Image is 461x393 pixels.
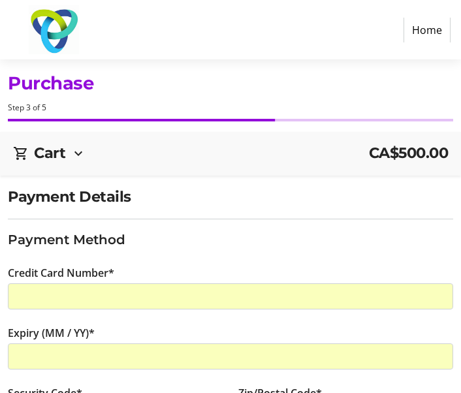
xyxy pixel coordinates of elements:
[8,70,453,97] h1: Purchase
[369,142,449,165] span: CA$500.00
[13,142,448,165] div: CartCA$500.00
[8,265,114,281] label: Credit Card Number*
[8,186,453,208] h2: Payment Details
[404,18,451,42] a: Home
[8,230,453,249] h3: Payment Method
[8,325,95,341] label: Expiry (MM / YY)*
[8,102,453,114] div: Step 3 of 5
[18,349,443,364] iframe: Secure expiration date input frame
[18,289,443,304] iframe: Secure card number input frame
[10,5,97,54] img: Trillium Health Partners Foundation's Logo
[34,142,65,165] h2: Cart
